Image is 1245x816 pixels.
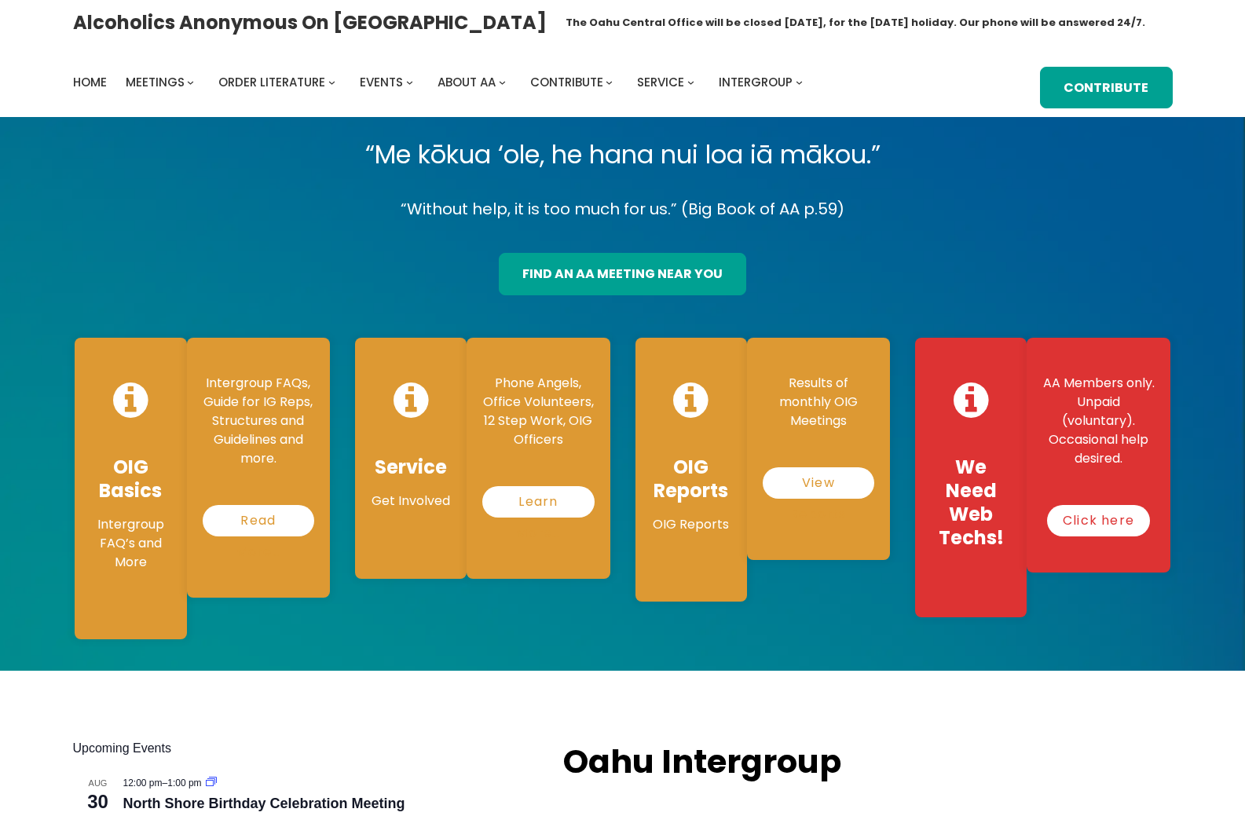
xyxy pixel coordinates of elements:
[763,467,874,499] a: View Reports
[482,374,594,449] p: Phone Angels, Office Volunteers, 12 Step Work, OIG Officers
[167,778,201,789] span: 1:00 pm
[206,778,217,789] a: Event series: North Shore Birthday Celebration Meeting
[530,74,603,90] span: Contribute
[482,486,594,518] a: Learn More…
[73,71,107,93] a: Home
[73,74,107,90] span: Home
[1042,374,1154,468] p: AA Members only. Unpaid (voluntary). Occasional help desired.
[360,71,403,93] a: Events
[406,79,413,86] button: Events submenu
[563,739,942,785] h2: Oahu Intergroup
[73,739,533,758] h2: Upcoming Events
[203,374,314,468] p: Intergroup FAQs, Guide for IG Reps, Structures and Guidelines and more.
[651,515,731,534] p: OIG Reports
[62,196,1183,223] p: “Without help, it is too much for us.” (Big Book of AA p.59)
[123,778,204,789] time: –
[1047,505,1150,536] a: Click here
[438,71,496,93] a: About AA
[796,79,803,86] button: Intergroup submenu
[328,79,335,86] button: Order Literature submenu
[126,71,185,93] a: Meetings
[1040,67,1173,109] a: Contribute
[360,74,403,90] span: Events
[371,492,451,510] p: Get Involved
[73,71,808,93] nav: Intergroup
[687,79,694,86] button: Service submenu
[530,71,603,93] a: Contribute
[499,79,506,86] button: About AA submenu
[371,456,451,479] h4: Service
[719,74,793,90] span: Intergroup
[566,15,1145,31] h1: The Oahu Central Office will be closed [DATE], for the [DATE] holiday. Our phone will be answered...
[73,5,547,39] a: Alcoholics Anonymous on [GEOGRAPHIC_DATA]
[203,505,314,536] a: Read More…
[90,456,170,503] h4: OIG Basics
[73,789,123,815] span: 30
[73,777,123,790] span: Aug
[438,74,496,90] span: About AA
[123,778,163,789] span: 12:00 pm
[126,74,185,90] span: Meetings
[637,74,684,90] span: Service
[499,253,747,295] a: find an aa meeting near you
[187,79,194,86] button: Meetings submenu
[719,71,793,93] a: Intergroup
[62,133,1183,177] p: “Me kōkua ‘ole, he hana nui loa iā mākou.”
[606,79,613,86] button: Contribute submenu
[90,515,170,572] p: Intergroup FAQ’s and More
[931,456,1011,550] h4: We Need Web Techs!
[218,74,325,90] span: Order Literature
[123,796,405,812] a: North Shore Birthday Celebration Meeting
[763,374,874,430] p: Results of monthly OIG Meetings
[651,456,731,503] h4: OIG Reports
[637,71,684,93] a: Service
